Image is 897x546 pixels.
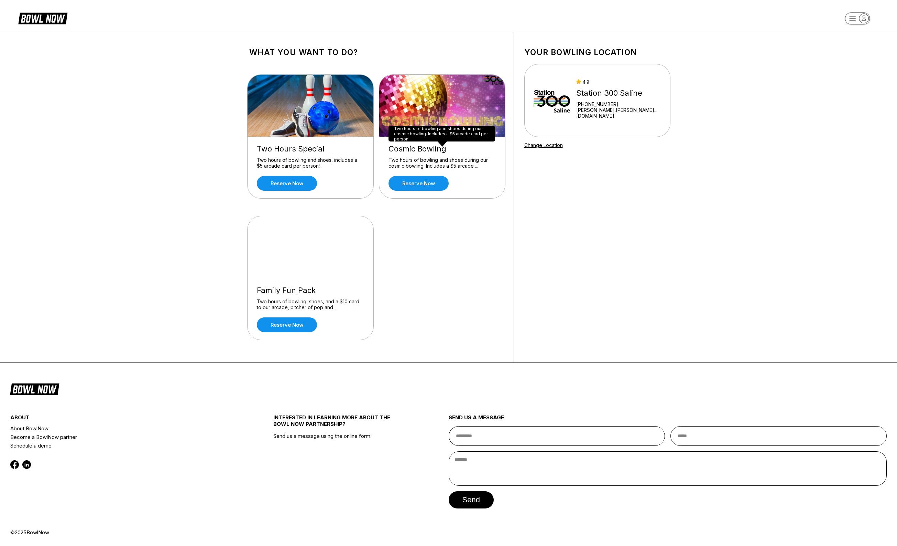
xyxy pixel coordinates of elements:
div: Cosmic Bowling [389,144,496,154]
a: Reserve now [257,317,317,332]
a: Reserve now [257,176,317,191]
img: Family Fun Pack [248,216,374,278]
div: INTERESTED IN LEARNING MORE ABOUT THE BOWL NOW PARTNERSHIP? [273,414,405,433]
img: Two Hours Special [248,75,374,137]
a: About BowlNow [10,424,229,433]
button: send [449,491,494,508]
div: Two hours of bowling, shoes, and a $10 card to our arcade, pitcher of pop and ... [257,298,364,311]
a: Change Location [524,142,563,148]
div: Station 300 Saline [576,88,661,98]
div: Family Fun Pack [257,286,364,295]
a: Become a BowlNow partner [10,433,229,441]
a: Reserve now [389,176,449,191]
h1: What you want to do? [249,48,503,57]
img: Station 300 Saline [534,75,570,126]
div: © 2025 BowlNow [10,529,887,536]
img: Cosmic Bowling [379,75,506,137]
div: Two hours of bowling and shoes during our cosmic bowling. Includes a $5 arcade card per person! [389,126,495,141]
div: Two Hours Special [257,144,364,154]
div: Two hours of bowling and shoes, includes a $5 arcade card per person! [257,157,364,169]
div: about [10,414,229,424]
div: send us a message [449,414,887,426]
div: 4.8 [576,79,661,85]
div: [PHONE_NUMBER] [576,101,661,107]
div: Two hours of bowling and shoes during our cosmic bowling. Includes a $5 arcade ... [389,157,496,169]
div: Send us a message using the online form! [273,399,405,529]
a: [PERSON_NAME].[PERSON_NAME]...[DOMAIN_NAME] [576,107,661,119]
h1: Your bowling location [524,48,670,57]
a: Schedule a demo [10,441,229,450]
